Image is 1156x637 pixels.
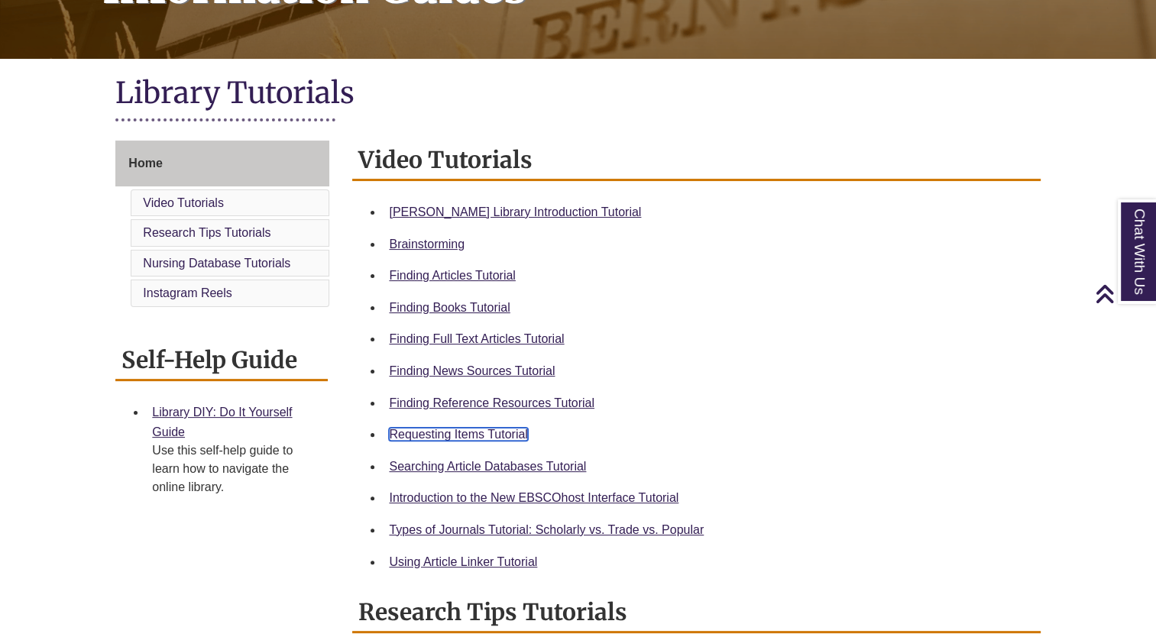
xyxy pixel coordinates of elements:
a: Brainstorming [389,238,465,251]
h2: Video Tutorials [352,141,1040,181]
div: Guide Page Menu [115,141,329,310]
a: Finding News Sources Tutorial [389,364,555,377]
a: Types of Journals Tutorial: Scholarly vs. Trade vs. Popular [389,523,704,536]
a: Video Tutorials [143,196,224,209]
h1: Library Tutorials [115,74,1040,115]
a: Finding Reference Resources Tutorial [389,396,594,409]
a: Finding Books Tutorial [389,301,510,314]
a: Library DIY: Do It Yourself Guide [152,406,292,438]
span: Home [128,157,162,170]
a: Requesting Items Tutorial [389,428,527,441]
a: Finding Full Text Articles Tutorial [389,332,564,345]
a: Back to Top [1095,283,1152,304]
a: Research Tips Tutorials [143,226,270,239]
a: Using Article Linker Tutorial [389,555,537,568]
a: Finding Articles Tutorial [389,269,515,282]
h2: Self-Help Guide [115,341,328,381]
a: Home [115,141,329,186]
div: Use this self-help guide to learn how to navigate the online library. [152,441,316,496]
a: Searching Article Databases Tutorial [389,460,586,473]
a: Nursing Database Tutorials [143,257,290,270]
a: Introduction to the New EBSCOhost Interface Tutorial [389,491,678,504]
a: [PERSON_NAME] Library Introduction Tutorial [389,205,641,218]
a: Instagram Reels [143,286,232,299]
h2: Research Tips Tutorials [352,593,1040,633]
